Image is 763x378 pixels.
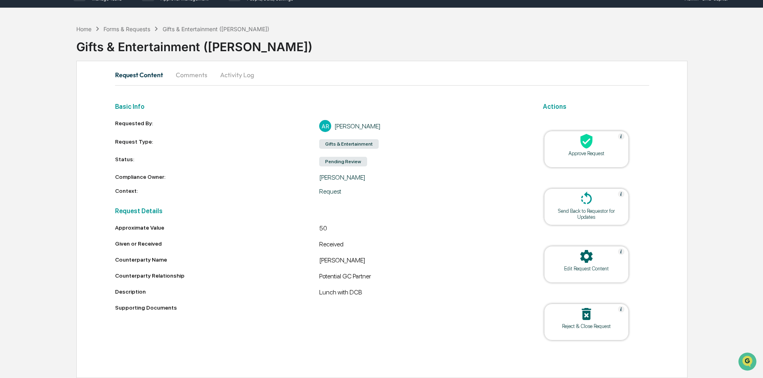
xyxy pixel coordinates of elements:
[8,17,145,30] p: How can we help?
[115,65,169,84] button: Request Content
[319,120,331,132] div: AR
[618,248,624,255] img: Help
[550,150,622,156] div: Approve Request
[618,306,624,312] img: Help
[319,288,524,298] div: Lunch with DCB
[8,61,22,76] img: 1746055101610-c473b297-6a78-478c-a979-82029cc54cd1
[115,304,524,311] div: Supporting Documents
[103,26,150,32] div: Forms & Requests
[56,135,97,142] a: Powered byPylon
[27,69,101,76] div: We're available if you need us!
[543,103,649,110] h2: Actions
[115,207,524,215] h2: Request Details
[115,65,649,84] div: secondary tabs example
[79,136,97,142] span: Pylon
[550,323,622,329] div: Reject & Close Request
[115,120,320,132] div: Requested By:
[16,101,52,109] span: Preclearance
[115,272,320,279] div: Counterparty Relationship
[8,102,14,108] div: 🖐️
[76,33,763,54] div: Gifts & Entertainment ([PERSON_NAME])
[136,64,145,73] button: Start new chat
[334,122,381,130] div: [PERSON_NAME]
[115,174,320,181] div: Compliance Owner:
[319,240,524,250] div: Received
[115,240,320,247] div: Given or Received
[319,188,524,195] div: Request
[618,133,624,140] img: Help
[550,208,622,220] div: Send Back to Requestor for Updates
[16,116,50,124] span: Data Lookup
[115,224,320,231] div: Approximate Value
[319,157,367,166] div: Pending Review
[115,156,320,167] div: Status:
[115,288,320,295] div: Description
[163,26,269,32] div: Gifts & Entertainment ([PERSON_NAME])
[66,101,99,109] span: Attestations
[169,65,214,84] button: Comments
[618,191,624,197] img: Help
[76,26,91,32] div: Home
[319,139,379,149] div: Gifts & Entertainment
[550,266,622,272] div: Edit Request Content
[214,65,260,84] button: Activity Log
[319,174,524,181] div: [PERSON_NAME]
[319,224,524,234] div: 50
[319,256,524,266] div: [PERSON_NAME]
[8,117,14,123] div: 🔎
[58,102,64,108] div: 🗄️
[5,98,55,112] a: 🖐️Preclearance
[737,352,759,373] iframe: Open customer support
[115,256,320,263] div: Counterparty Name
[115,188,320,195] div: Context:
[55,98,102,112] a: 🗄️Attestations
[115,138,320,150] div: Request Type:
[27,61,131,69] div: Start new chat
[115,103,524,110] h2: Basic Info
[5,113,54,127] a: 🔎Data Lookup
[319,272,524,282] div: Potential GC Partner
